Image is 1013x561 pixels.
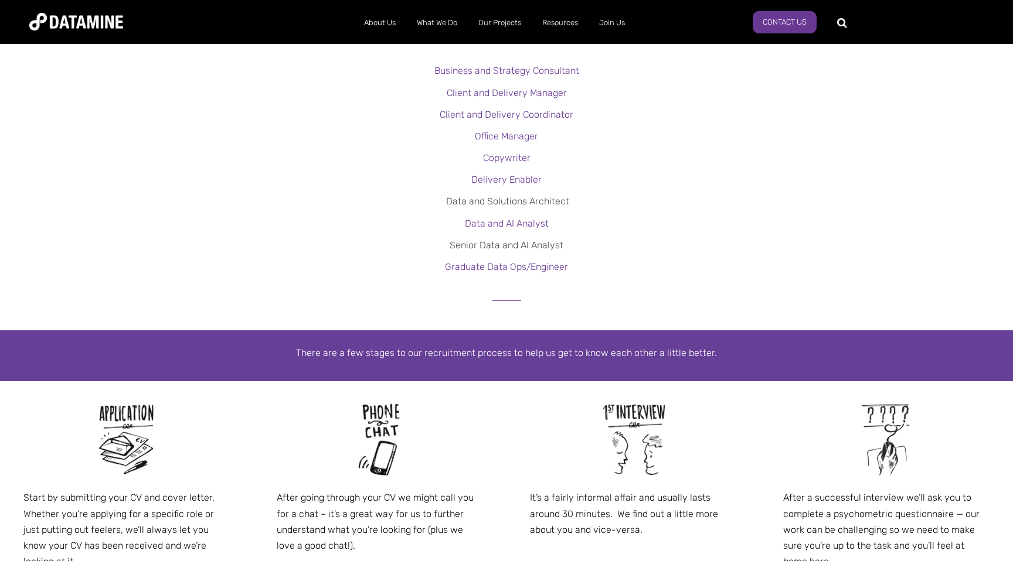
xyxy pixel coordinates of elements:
[530,490,736,538] p: It’s a fairly informal affair and usually lasts around 30 minutes. We find out a little more abou...
[471,174,542,185] a: Delivery Enabler
[336,396,424,484] img: Join Us!
[406,8,468,38] a: What We Do
[29,13,123,30] img: Datamine
[753,11,817,33] a: Contact Us
[532,8,589,38] a: Resources
[447,87,567,98] a: Client and Delivery Manager
[450,240,563,251] a: Senior Data and AI Analyst
[446,196,569,207] a: Data and Solutions Architect
[483,152,531,163] a: Copywriter
[434,65,579,76] a: Business and Strategy Consultant
[83,396,171,484] img: Join Us!
[589,396,677,484] img: Join Us!
[468,8,532,38] a: Our Projects
[589,8,635,38] a: Join Us
[277,490,483,553] p: After going through your CV we might call you for a chat – it’s a great way for us to further und...
[353,8,406,38] a: About Us
[172,345,841,361] p: There are a few stages to our recruitment process to help us get to know each other a little better.
[465,218,549,229] a: Data and AI Analyst
[440,109,573,120] a: Client and Delivery Coordinator
[842,396,930,484] img: Join Us!
[475,131,538,142] a: Office Manager
[445,261,568,272] a: Graduate Data Ops/Engineer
